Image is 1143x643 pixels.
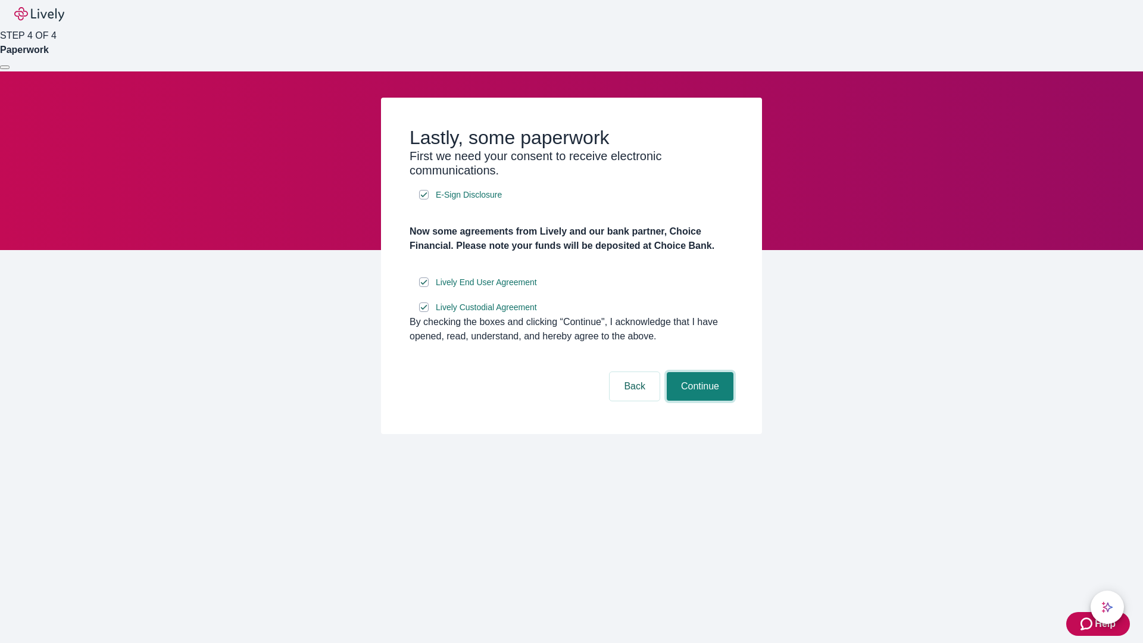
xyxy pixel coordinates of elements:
[1095,617,1116,631] span: Help
[436,189,502,201] span: E-Sign Disclosure
[410,224,733,253] h4: Now some agreements from Lively and our bank partner, Choice Financial. Please note your funds wi...
[410,126,733,149] h2: Lastly, some paperwork
[14,7,64,21] img: Lively
[1080,617,1095,631] svg: Zendesk support icon
[1091,591,1124,624] button: chat
[1101,601,1113,613] svg: Lively AI Assistant
[610,372,660,401] button: Back
[433,275,539,290] a: e-sign disclosure document
[667,372,733,401] button: Continue
[410,315,733,344] div: By checking the boxes and clicking “Continue", I acknowledge that I have opened, read, understand...
[436,276,537,289] span: Lively End User Agreement
[1066,612,1130,636] button: Zendesk support iconHelp
[436,301,537,314] span: Lively Custodial Agreement
[433,188,504,202] a: e-sign disclosure document
[410,149,733,177] h3: First we need your consent to receive electronic communications.
[433,300,539,315] a: e-sign disclosure document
